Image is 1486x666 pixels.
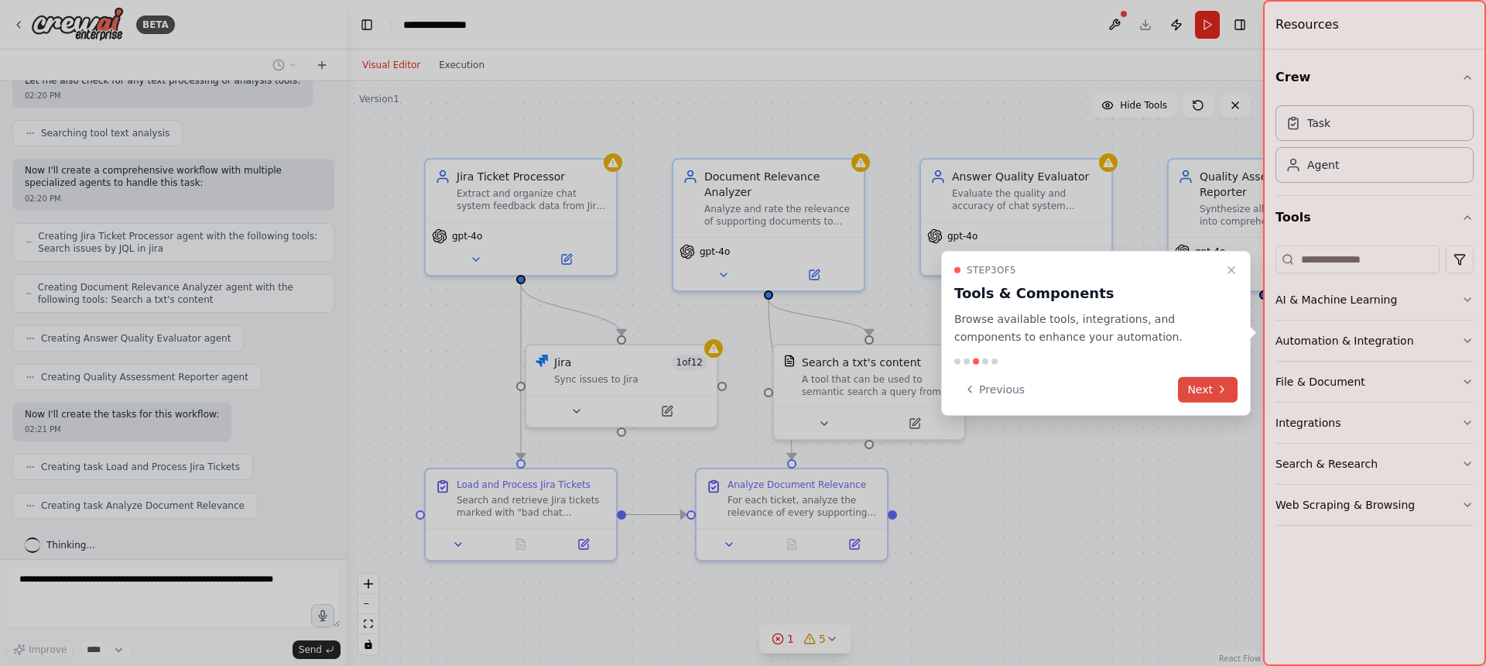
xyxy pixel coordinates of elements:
button: Next [1178,376,1238,402]
button: Hide left sidebar [356,14,378,36]
button: Previous [954,376,1034,402]
p: Browse available tools, integrations, and components to enhance your automation. [954,311,1219,346]
button: Close walkthrough [1222,261,1241,280]
h3: Tools & Components [954,283,1219,304]
span: Step 3 of 5 [967,264,1016,276]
